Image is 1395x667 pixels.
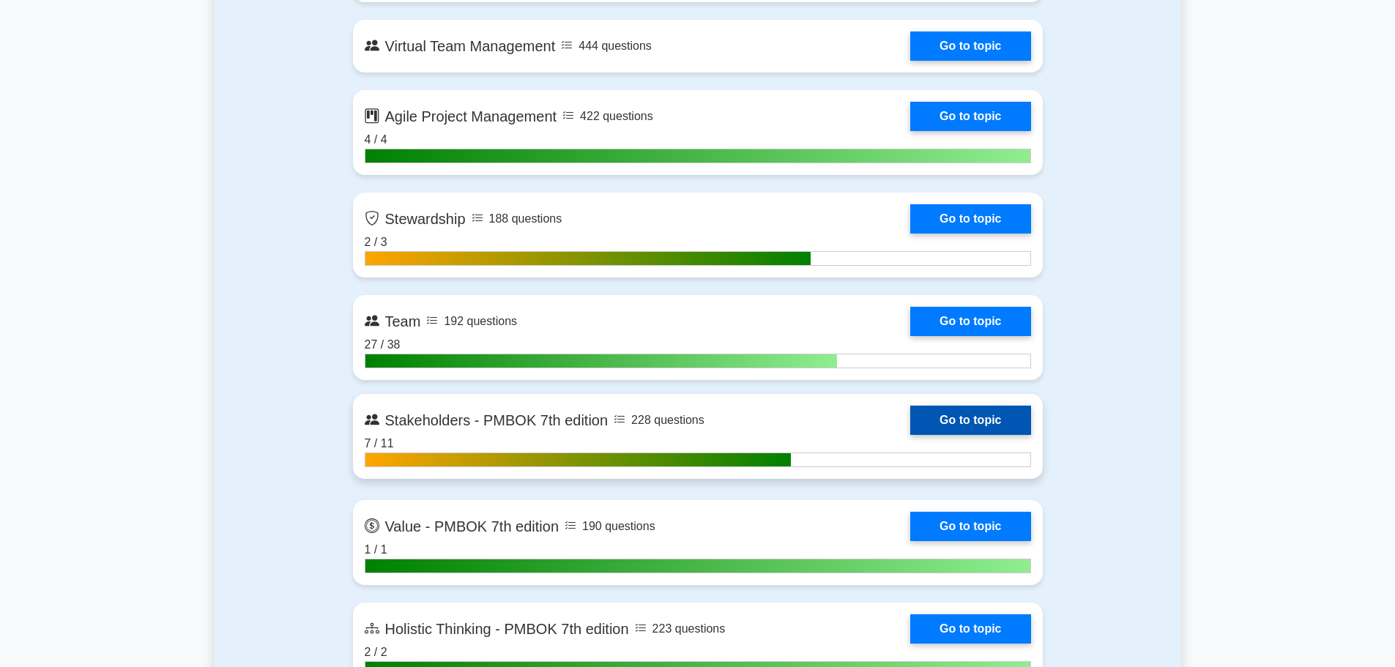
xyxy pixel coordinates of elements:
a: Go to topic [910,512,1030,541]
a: Go to topic [910,307,1030,336]
a: Go to topic [910,204,1030,234]
a: Go to topic [910,102,1030,131]
a: Go to topic [910,31,1030,61]
a: Go to topic [910,614,1030,644]
a: Go to topic [910,406,1030,435]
